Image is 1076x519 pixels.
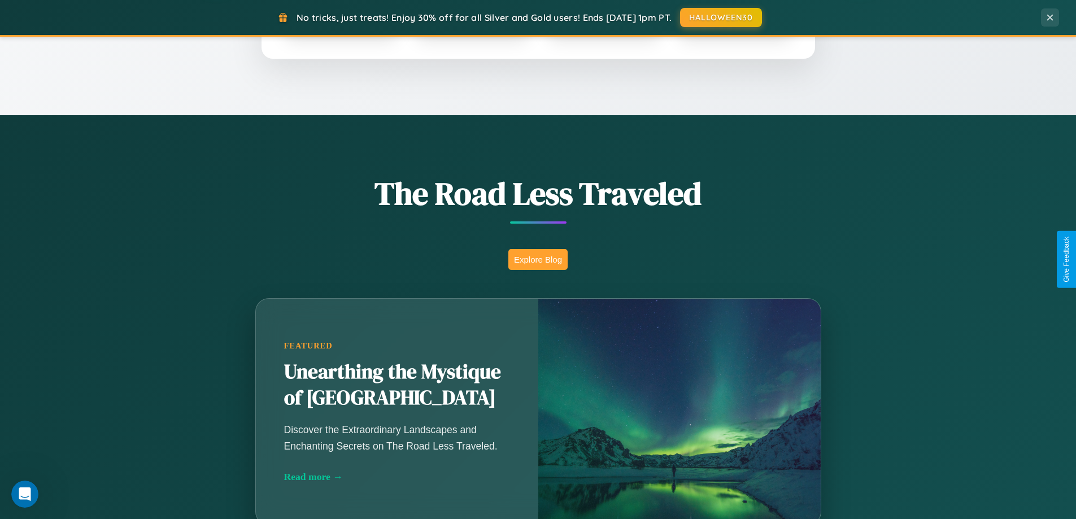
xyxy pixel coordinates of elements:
button: Explore Blog [508,249,568,270]
h2: Unearthing the Mystique of [GEOGRAPHIC_DATA] [284,359,510,411]
button: HALLOWEEN30 [680,8,762,27]
iframe: Intercom live chat [11,481,38,508]
p: Discover the Extraordinary Landscapes and Enchanting Secrets on The Road Less Traveled. [284,422,510,453]
h1: The Road Less Traveled [199,172,877,215]
div: Give Feedback [1062,237,1070,282]
div: Read more → [284,471,510,483]
div: Featured [284,341,510,351]
span: No tricks, just treats! Enjoy 30% off for all Silver and Gold users! Ends [DATE] 1pm PT. [297,12,672,23]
